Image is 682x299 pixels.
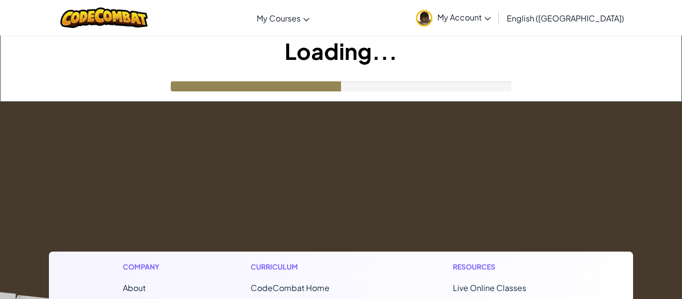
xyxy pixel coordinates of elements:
[123,283,146,293] a: About
[502,4,629,31] a: English ([GEOGRAPHIC_DATA])
[251,283,330,293] span: CodeCombat Home
[257,13,301,23] span: My Courses
[411,2,496,33] a: My Account
[507,13,624,23] span: English ([GEOGRAPHIC_DATA])
[252,4,315,31] a: My Courses
[437,12,491,22] span: My Account
[416,10,432,26] img: avatar
[123,262,169,272] h1: Company
[453,283,526,293] a: Live Online Classes
[60,7,148,28] img: CodeCombat logo
[251,262,371,272] h1: Curriculum
[453,262,559,272] h1: Resources
[0,35,682,66] h1: Loading...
